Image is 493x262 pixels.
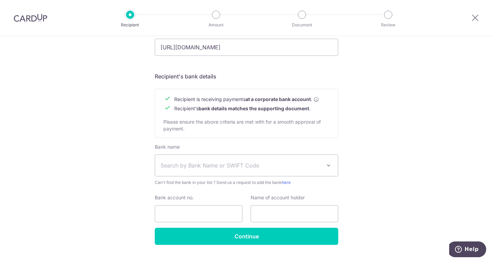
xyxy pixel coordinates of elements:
span: Help [15,5,29,11]
h5: Recipient's bank details [155,72,338,80]
label: Name of account holder [251,194,305,201]
span: Recipient’s . [174,105,311,111]
b: at a corporate bank account [245,96,311,103]
p: Recipient [105,22,155,28]
iframe: Opens a widget where you can find more information [449,241,486,259]
p: Amount [191,22,241,28]
p: Document [277,22,327,28]
img: CardUp [14,14,47,22]
input: Continue [155,228,338,245]
span: Please ensure the above criteria are met with for a smooth approval of payment. [163,119,321,132]
label: Bank name [155,144,180,150]
span: Search by Bank Name or SWIFT Code [161,161,321,170]
span: Recipient is receiving payments . [174,96,319,103]
span: Can't find the bank in your list ? Send us a request to add the bank [155,179,338,186]
label: Bank account no. [155,194,194,201]
a: here [282,180,291,185]
p: Review [363,22,414,28]
b: bank details matches the supporting document [199,105,309,111]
